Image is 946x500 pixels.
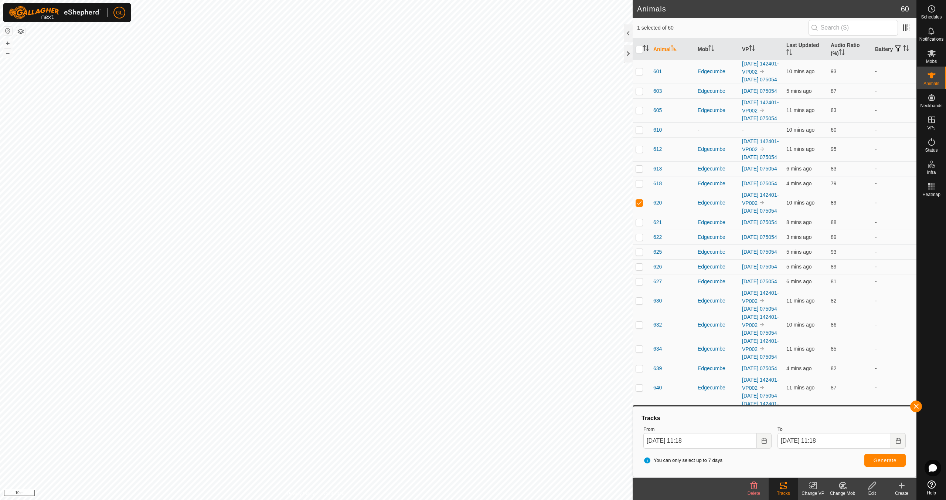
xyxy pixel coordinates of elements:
td: - [872,215,916,230]
div: Edgecumbe [698,180,736,187]
span: 26 Aug 2025, 11:07 am [786,127,814,133]
a: [DATE] 142401-VP002 [742,138,779,152]
span: Infra [927,170,936,175]
span: 60 [901,3,909,14]
div: Edit [857,490,887,497]
div: - [698,126,736,134]
div: Edgecumbe [698,165,736,173]
span: 621 [653,219,662,226]
a: [DATE] 142401-VP002 [742,338,779,352]
a: [DATE] 142401-VP002 [742,377,779,391]
td: - [872,230,916,244]
a: [DATE] 142401-VP002 [742,61,779,75]
span: 612 [653,145,662,153]
span: 26 Aug 2025, 11:12 am [786,264,811,270]
img: to [759,107,765,113]
div: Edgecumbe [698,263,736,271]
button: Choose Date [891,433,906,449]
td: - [872,161,916,176]
a: [DATE] 142401-VP002 [742,290,779,304]
button: Map Layers [16,27,25,36]
span: Schedules [921,15,942,19]
span: Neckbands [920,104,942,108]
a: [DATE] 142401-VP002 [742,314,779,328]
span: 26 Aug 2025, 11:13 am [786,365,811,371]
div: Edgecumbe [698,345,736,353]
span: 26 Aug 2025, 11:13 am [786,180,811,186]
span: 26 Aug 2025, 11:12 am [786,278,811,284]
th: Animal [650,38,695,61]
img: to [759,346,765,352]
a: [DATE] 075054 [742,330,777,336]
span: 87 [831,88,837,94]
span: 88 [831,219,837,225]
a: [DATE] 075054 [742,278,777,284]
span: 89 [831,234,837,240]
div: Edgecumbe [698,365,736,372]
span: 601 [653,68,662,75]
span: 89 [831,264,837,270]
div: Edgecumbe [698,219,736,226]
span: 95 [831,146,837,152]
div: Change VP [798,490,828,497]
span: VPs [927,126,935,130]
img: to [759,385,765,391]
a: [DATE] 075054 [742,365,777,371]
div: Edgecumbe [698,68,736,75]
a: [DATE] 075054 [742,208,777,214]
span: 60 [831,127,837,133]
span: 26 Aug 2025, 11:07 am [786,200,814,206]
img: Gallagher Logo [9,6,101,19]
td: - [872,98,916,122]
a: [DATE] 075054 [742,166,777,172]
a: [DATE] 075054 [742,219,777,225]
span: Generate [874,457,896,463]
div: Edgecumbe [698,107,736,114]
p-sorticon: Activate to sort [839,50,845,56]
span: 640 [653,384,662,392]
span: 610 [653,126,662,134]
span: 639 [653,365,662,372]
app-display-virtual-paddock-transition: - [742,127,744,133]
span: 26 Aug 2025, 11:07 am [786,68,814,74]
button: + [3,39,12,48]
td: - [872,84,916,98]
span: Notifications [919,37,943,41]
div: Edgecumbe [698,233,736,241]
a: [DATE] 075054 [742,88,777,94]
td: - [872,337,916,361]
div: Tracks [769,490,798,497]
th: Audio Ratio (%) [828,38,872,61]
td: - [872,60,916,84]
span: 630 [653,297,662,305]
img: to [759,146,765,152]
div: Edgecumbe [698,145,736,153]
span: 26 Aug 2025, 11:07 am [786,322,814,328]
td: - [872,289,916,313]
a: [DATE] 142401-VP002 [742,192,779,206]
a: [DATE] 075054 [742,393,777,399]
span: 26 Aug 2025, 11:06 am [786,298,814,304]
span: 93 [831,249,837,255]
a: [DATE] 075054 [742,249,777,255]
td: - [872,244,916,259]
span: 26 Aug 2025, 11:12 am [786,88,811,94]
span: 81 [831,278,837,284]
td: - [872,400,916,424]
label: To [777,426,906,433]
a: [DATE] 075054 [742,264,777,270]
p-sorticon: Activate to sort [786,50,792,56]
span: 26 Aug 2025, 11:09 am [786,219,811,225]
span: You can only select up to 7 days [643,457,722,464]
th: VP [739,38,783,61]
p-sorticon: Activate to sort [708,46,714,52]
span: 626 [653,263,662,271]
button: Reset Map [3,27,12,36]
a: [DATE] 142401-VP002 [742,401,779,415]
a: [DATE] 075054 [742,234,777,240]
div: Edgecumbe [698,321,736,329]
img: to [759,200,765,206]
span: GL [116,9,123,17]
span: 603 [653,87,662,95]
span: Heatmap [922,192,940,197]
